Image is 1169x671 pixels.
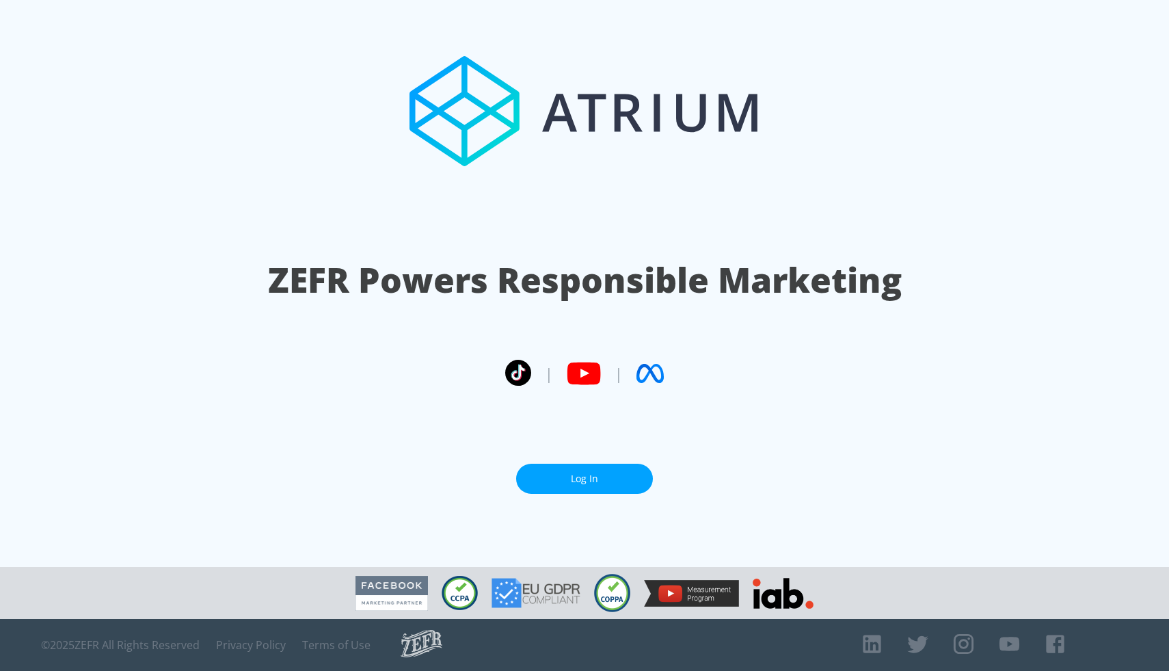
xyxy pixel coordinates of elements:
a: Log In [516,464,653,495]
span: | [545,363,553,384]
img: YouTube Measurement Program [644,580,739,607]
span: | [615,363,623,384]
a: Terms of Use [302,638,371,652]
img: IAB [753,578,814,609]
span: © 2025 ZEFR All Rights Reserved [41,638,200,652]
a: Privacy Policy [216,638,286,652]
h1: ZEFR Powers Responsible Marketing [268,256,902,304]
img: CCPA Compliant [442,576,478,610]
img: COPPA Compliant [594,574,630,612]
img: GDPR Compliant [492,578,580,608]
img: Facebook Marketing Partner [355,576,428,611]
